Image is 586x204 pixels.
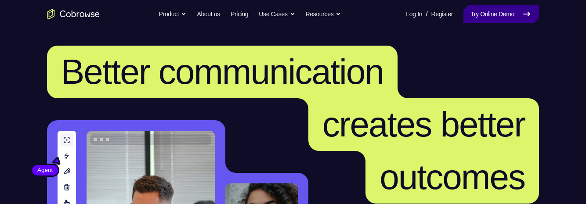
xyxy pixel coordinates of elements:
[61,52,383,91] span: Better communication
[322,105,525,144] span: creates better
[406,5,422,23] a: Log In
[380,157,525,197] span: outcomes
[231,5,248,23] a: Pricing
[426,9,427,19] span: /
[306,5,341,23] button: Resources
[463,5,539,23] a: Try Online Demo
[197,5,220,23] a: About us
[259,5,295,23] button: Use Cases
[431,5,453,23] a: Register
[47,9,100,19] a: Go to the home page
[159,5,187,23] button: Product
